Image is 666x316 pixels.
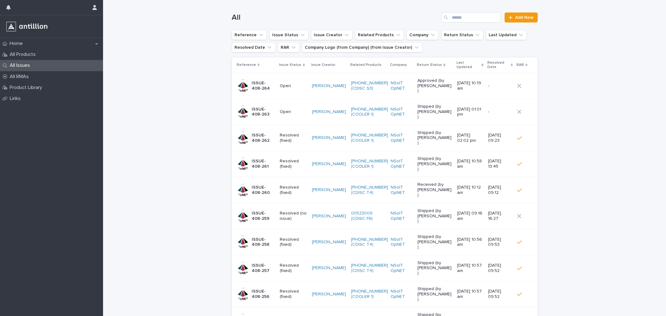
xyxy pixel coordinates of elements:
[351,185,388,195] a: [PHONE_NUMBER] (CDISC T4)
[391,133,412,143] a: NSoIT OpNET
[351,133,388,143] a: [PHONE_NUMBER] (COOLER 1)
[516,62,524,68] p: RAR
[488,263,512,274] p: [DATE] 09:52
[350,62,382,68] p: Related Products
[7,74,34,80] p: All RMAs
[252,159,275,169] p: ISSUE-408-261
[417,208,452,224] p: Shipped (by [PERSON_NAME])
[312,83,346,89] a: [PERSON_NAME]
[232,42,275,52] button: Resolved Date
[232,151,538,177] tr: ISSUE-408-261Resolved (fixed)[PERSON_NAME] [PHONE_NUMBER] (COOLER 1) NSoIT OpNET Shipped (by [PER...
[457,133,483,143] p: [DATE] 02:02 pm
[391,211,412,221] a: NSoIT OpNET
[280,109,307,115] p: Open
[456,59,480,71] p: Last Updated
[232,30,267,40] button: Reference
[351,289,388,299] a: [PHONE_NUMBER] (COOLER 1)
[280,159,307,169] p: Resolved (fixed)
[312,214,346,219] a: [PERSON_NAME]
[417,286,452,302] p: Shipped (by [PERSON_NAME])
[252,237,275,248] p: ISSUE-408-258
[232,99,538,125] tr: ISSUE-408-263Open[PERSON_NAME] [PHONE_NUMBER] (COOLER 1) NSoIT OpNET Shipped (by [PERSON_NAME])[D...
[312,161,346,167] a: [PERSON_NAME]
[351,237,388,248] a: [PHONE_NUMBER] (CDISC T4)
[457,289,483,299] p: [DATE] 10:57 am
[417,78,452,94] p: Approved (by [PERSON_NAME])
[232,203,538,229] tr: ISSUE-408-259Resolved (no issue)[PERSON_NAME] 00523009 (CDISC F6) NSoIT OpNET Shipped (by [PERSON...
[311,62,335,68] p: Issue Creator
[488,237,512,248] p: [DATE] 09:53
[280,211,307,221] p: Resolved (no issue)
[488,289,512,299] p: [DATE] 09:52
[417,182,452,198] p: Received (by [PERSON_NAME])
[417,130,452,146] p: Shipped (by [PERSON_NAME])
[302,42,422,52] button: Company Logo (from Company) (from Issue Creator)
[312,135,346,141] a: [PERSON_NAME]
[312,109,346,115] a: [PERSON_NAME]
[488,109,512,115] p: -
[487,59,509,71] p: Resolved Date
[252,211,275,221] p: ISSUE-408-259
[252,133,275,143] p: ISSUE-408-262
[312,292,346,297] a: [PERSON_NAME]
[351,159,388,169] a: [PHONE_NUMBER] (COOLER 1)
[505,12,537,22] a: Add New
[391,237,412,248] a: NSoIT OpNET
[457,159,483,169] p: [DATE] 10:58 am
[280,263,307,274] p: Resolved (fixed)
[269,30,308,40] button: Issue Status
[232,229,538,255] tr: ISSUE-408-258Resolved (fixed)[PERSON_NAME] [PHONE_NUMBER] (CDISC T4) NSoIT OpNET Shipped (by [PER...
[355,30,404,40] button: Related Products
[232,13,439,22] h1: All
[351,107,388,117] a: [PHONE_NUMBER] (COOLER 1)
[252,263,275,274] p: ISSUE-408-257
[280,185,307,195] p: Resolved (fixed)
[280,237,307,248] p: Resolved (fixed)
[280,83,307,89] p: Open
[252,107,275,117] p: ISSUE-408-263
[7,85,47,91] p: Product Library
[417,156,452,172] p: Shipped (by [PERSON_NAME])
[252,185,275,195] p: ISSUE-408-260
[391,263,412,274] a: NSoIT OpNET
[488,83,512,89] p: -
[442,12,501,22] input: Search
[417,62,442,68] p: Return Status
[278,42,299,52] button: RAR
[457,81,483,91] p: [DATE] 10:19 am
[311,30,353,40] button: Issue Creator
[351,81,388,91] a: [PHONE_NUMBER] (CDISC S3)
[457,211,483,221] p: [DATE] 09:16 am
[391,81,412,91] a: NSoIT OpNET
[417,104,452,120] p: Shipped (by [PERSON_NAME])
[280,133,307,143] p: Resolved (fixed)
[486,30,527,40] button: Last Updated
[457,237,483,248] p: [DATE] 10:56 am
[252,81,275,91] p: ISSUE-408-264
[7,62,35,68] p: All Issues
[417,234,452,250] p: Shipped (by [PERSON_NAME])
[457,107,483,117] p: [DATE] 01:01 pm
[515,15,534,20] span: Add New
[232,177,538,203] tr: ISSUE-408-260Resolved (fixed)[PERSON_NAME] [PHONE_NUMBER] (CDISC T4) NSoIT OpNET Received (by [PE...
[488,211,512,221] p: [DATE] 16:27
[7,52,41,57] p: All Products
[312,187,346,193] a: [PERSON_NAME]
[312,239,346,245] a: [PERSON_NAME]
[351,211,386,221] a: 00523009 (CDISC F6)
[488,185,512,195] p: [DATE] 09:12
[237,62,256,68] p: Reference
[457,185,483,195] p: [DATE] 10:12 am
[457,263,483,274] p: [DATE] 10:57 am
[5,20,49,33] img: r3a3Z93SSpeN6cOOTyqw
[488,159,512,169] p: [DATE] 13:45
[7,96,26,101] p: Links
[252,289,275,299] p: ISSUE-408-256
[279,62,301,68] p: Issue Status
[391,185,412,195] a: NSoIT OpNET
[391,159,412,169] a: NSoIT OpNET
[280,289,307,299] p: Resolved (fixed)
[232,73,538,99] tr: ISSUE-408-264Open[PERSON_NAME] [PHONE_NUMBER] (CDISC S3) NSoIT OpNET Approved (by [PERSON_NAME])[...
[488,133,512,143] p: [DATE] 09:23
